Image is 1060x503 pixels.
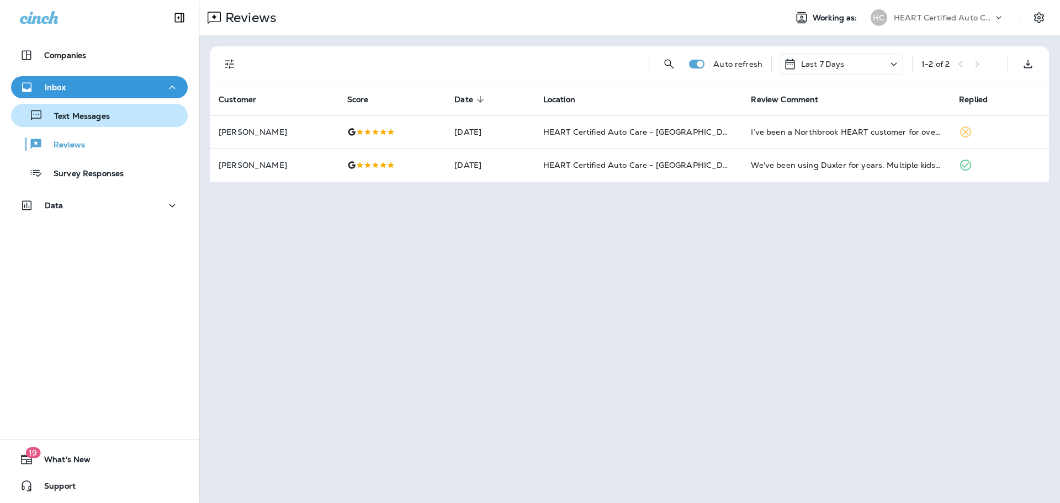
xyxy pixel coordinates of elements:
span: Score [347,94,383,104]
p: Auto refresh [713,60,762,68]
span: Working as: [813,13,860,23]
button: Settings [1029,8,1049,28]
button: Export as CSV [1017,53,1039,75]
button: Collapse Sidebar [164,7,195,29]
button: Search Reviews [658,53,680,75]
span: Customer [219,95,256,104]
div: I’ve been a Northbrook HEART customer for over 5 years, 2 different cars and a change in their ow... [751,126,941,137]
span: Date [454,94,487,104]
button: Text Messages [11,104,188,127]
button: Reviews [11,133,188,156]
p: [PERSON_NAME] [219,128,330,136]
span: Replied [959,95,988,104]
span: Score [347,95,369,104]
p: Reviews [221,9,277,26]
p: Text Messages [43,112,110,122]
span: HEART Certified Auto Care - [GEOGRAPHIC_DATA] [543,160,741,170]
td: [DATE] [446,115,534,149]
p: HEART Certified Auto Care [894,13,993,22]
td: [DATE] [446,149,534,182]
p: Inbox [45,83,66,92]
button: Inbox [11,76,188,98]
p: Survey Responses [43,169,124,179]
button: 19What's New [11,448,188,470]
span: What's New [33,455,91,468]
button: Data [11,194,188,216]
span: HEART Certified Auto Care - [GEOGRAPHIC_DATA] [543,127,741,137]
div: We've been using Duxler for years. Multiple kids, multiple cars. I've always found them to be hon... [751,160,941,171]
span: Support [33,481,76,495]
button: Companies [11,44,188,66]
p: [PERSON_NAME] [219,161,330,170]
span: Location [543,95,575,104]
button: Filters [219,53,241,75]
button: Survey Responses [11,161,188,184]
p: Data [45,201,63,210]
div: HC [871,9,887,26]
p: Last 7 Days [801,60,845,68]
button: Support [11,475,188,497]
div: 1 - 2 of 2 [921,60,950,68]
span: Location [543,94,590,104]
span: 19 [25,447,40,458]
span: Review Comment [751,94,833,104]
span: Replied [959,94,1002,104]
span: Customer [219,94,271,104]
p: Reviews [43,140,85,151]
span: Review Comment [751,95,818,104]
p: Companies [44,51,86,60]
span: Date [454,95,473,104]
